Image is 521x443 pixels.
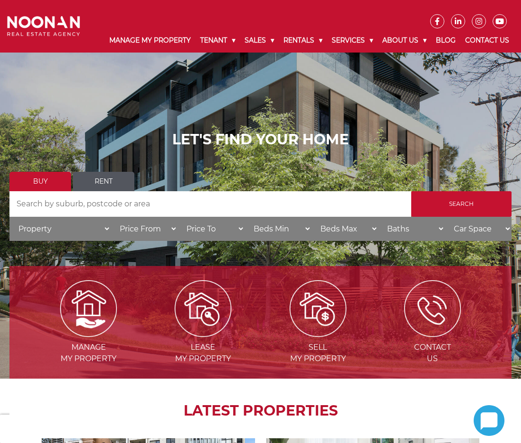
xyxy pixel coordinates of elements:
img: Sell my property [290,280,346,337]
img: ICONS [404,280,461,337]
a: Managemy Property [32,303,145,363]
a: Leasemy Property [147,303,259,363]
a: Services [327,28,378,53]
input: Search [411,191,512,217]
img: Noonan Real Estate Agency [7,16,80,36]
img: Lease my property [175,280,231,337]
a: ContactUs [376,303,489,363]
span: Contact Us [376,342,489,364]
span: Lease my Property [147,342,259,364]
span: Manage my Property [32,342,145,364]
img: Manage my Property [60,280,117,337]
a: Contact Us [460,28,514,53]
a: About Us [378,28,431,53]
h2: LATEST PROPERTIES [33,402,488,419]
a: Buy [9,172,71,191]
h1: LET'S FIND YOUR HOME [9,131,512,148]
a: Sellmy Property [262,303,374,363]
span: Sell my Property [262,342,374,364]
a: Sales [240,28,279,53]
a: Rent [73,172,134,191]
a: Rentals [279,28,327,53]
a: Tenant [195,28,240,53]
a: Manage My Property [105,28,195,53]
a: Blog [431,28,460,53]
input: Search by suburb, postcode or area [9,191,411,217]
